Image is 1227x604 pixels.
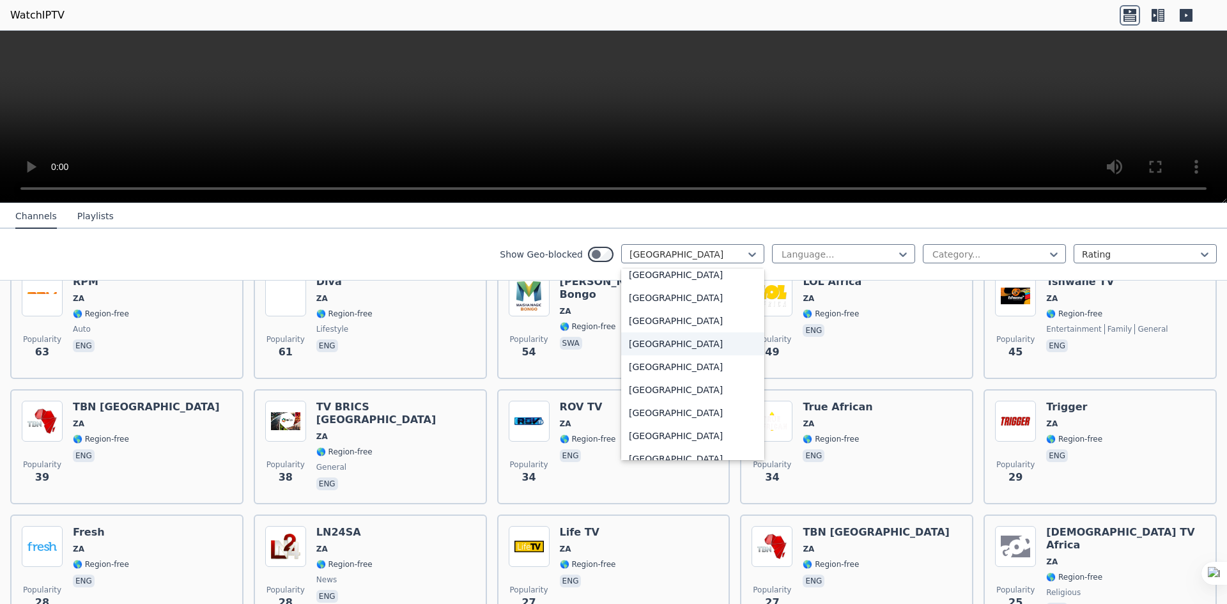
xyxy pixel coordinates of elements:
[1046,449,1068,462] p: eng
[521,345,536,360] span: 54
[996,460,1035,470] span: Popularity
[73,575,95,587] p: eng
[803,324,824,337] p: eng
[621,401,764,424] div: [GEOGRAPHIC_DATA]
[803,544,814,554] span: ZA
[279,345,293,360] span: 61
[753,460,791,470] span: Popularity
[803,309,859,319] span: 🌎 Region-free
[1046,587,1081,598] span: religious
[510,334,548,345] span: Popularity
[803,401,872,414] h6: True African
[73,293,84,304] span: ZA
[509,526,550,567] img: Life TV
[316,544,328,554] span: ZA
[560,306,571,316] span: ZA
[1104,324,1132,334] span: family
[35,345,49,360] span: 63
[803,449,824,462] p: eng
[316,293,328,304] span: ZA
[1046,293,1058,304] span: ZA
[510,460,548,470] span: Popularity
[995,401,1036,442] img: Trigger
[1134,324,1168,334] span: general
[1046,572,1102,582] span: 🌎 Region-free
[316,275,373,288] h6: Diva
[73,309,129,319] span: 🌎 Region-free
[995,275,1036,316] img: Tshwane TV
[316,447,373,457] span: 🌎 Region-free
[510,585,548,595] span: Popularity
[265,526,306,567] img: LN24SA
[1046,275,1168,288] h6: Tshwane TV
[560,321,616,332] span: 🌎 Region-free
[77,205,114,229] button: Playlists
[621,378,764,401] div: [GEOGRAPHIC_DATA]
[35,470,49,485] span: 39
[560,559,616,569] span: 🌎 Region-free
[752,275,792,316] img: LOL Africa
[753,585,791,595] span: Popularity
[316,575,337,585] span: news
[560,434,616,444] span: 🌎 Region-free
[73,449,95,462] p: eng
[803,293,814,304] span: ZA
[73,419,84,429] span: ZA
[753,334,791,345] span: Popularity
[1046,309,1102,319] span: 🌎 Region-free
[752,401,792,442] img: True African
[521,470,536,485] span: 34
[73,434,129,444] span: 🌎 Region-free
[266,334,305,345] span: Popularity
[560,401,616,414] h6: ROV TV
[509,401,550,442] img: ROV TV
[765,470,779,485] span: 34
[621,286,764,309] div: [GEOGRAPHIC_DATA]
[265,275,306,316] img: Diva
[73,526,129,539] h6: Fresh
[803,526,949,539] h6: TBN [GEOGRAPHIC_DATA]
[1046,401,1102,414] h6: Trigger
[803,419,814,429] span: ZA
[73,401,219,414] h6: TBN [GEOGRAPHIC_DATA]
[803,275,861,288] h6: LOL Africa
[316,526,373,539] h6: LN24SA
[621,424,764,447] div: [GEOGRAPHIC_DATA]
[73,339,95,352] p: eng
[560,575,582,587] p: eng
[1046,419,1058,429] span: ZA
[316,590,338,603] p: eng
[266,585,305,595] span: Popularity
[560,544,571,554] span: ZA
[996,585,1035,595] span: Popularity
[279,470,293,485] span: 38
[560,275,719,301] h6: [PERSON_NAME] Magic Bongo
[500,248,583,261] label: Show Geo-blocked
[752,526,792,567] img: TBN Africa
[1008,470,1022,485] span: 29
[1046,324,1102,334] span: entertainment
[803,575,824,587] p: eng
[995,526,1036,567] img: GOD TV Africa
[316,324,348,334] span: lifestyle
[73,275,129,288] h6: RPM
[316,431,328,442] span: ZA
[73,324,91,334] span: auto
[996,334,1035,345] span: Popularity
[22,526,63,567] img: Fresh
[15,205,57,229] button: Channels
[509,275,550,316] img: Maisha Magic Bongo
[621,355,764,378] div: [GEOGRAPHIC_DATA]
[10,8,65,23] a: WatchIPTV
[23,460,61,470] span: Popularity
[560,526,616,539] h6: Life TV
[1046,434,1102,444] span: 🌎 Region-free
[1046,526,1205,552] h6: [DEMOGRAPHIC_DATA] TV Africa
[73,559,129,569] span: 🌎 Region-free
[23,334,61,345] span: Popularity
[803,559,859,569] span: 🌎 Region-free
[1008,345,1022,360] span: 45
[316,477,338,490] p: eng
[765,345,779,360] span: 49
[316,339,338,352] p: eng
